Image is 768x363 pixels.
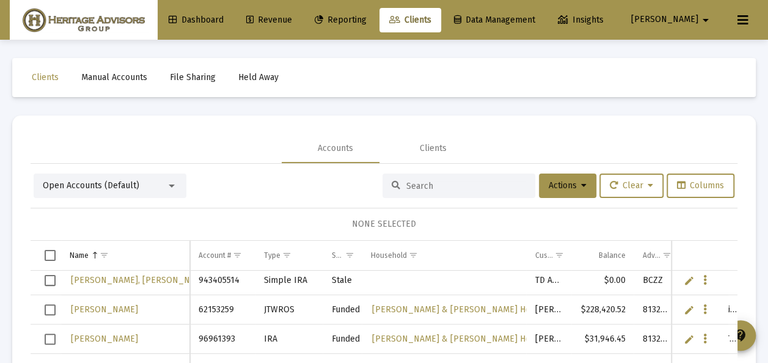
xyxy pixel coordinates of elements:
span: Clear [610,180,653,191]
td: Column Balance [571,241,634,270]
a: Clients [22,65,68,90]
a: Clients [379,8,441,32]
a: Held Away [229,65,288,90]
span: [PERSON_NAME], [PERSON_NAME] [71,275,210,285]
button: [PERSON_NAME] [616,7,728,32]
img: Dashboard [19,8,148,32]
a: File Sharing [160,65,225,90]
div: Select row [45,275,56,286]
td: JTWROS [255,295,323,324]
div: Accounts [318,142,353,155]
td: Column Advisor Code [634,241,679,270]
a: Dashboard [159,8,233,32]
a: [PERSON_NAME] [70,330,139,348]
div: Status [331,251,343,260]
span: Open Accounts (Default) [43,180,139,191]
span: Data Management [454,15,535,25]
button: Columns [667,174,734,198]
span: Clients [32,72,59,82]
td: IRA [255,324,323,354]
td: $0.00 [571,266,634,295]
td: Schwab [526,295,571,324]
a: [PERSON_NAME] [70,301,139,318]
div: Select all [45,250,56,261]
div: Stale [331,274,353,287]
span: [PERSON_NAME] [631,15,698,25]
div: Funded [331,333,353,345]
a: Reporting [305,8,376,32]
span: Show filter options for column 'Household' [408,251,417,260]
td: Column Type [255,241,323,270]
span: Show filter options for column 'Advisor Code' [662,251,671,260]
div: Household [370,251,406,260]
span: File Sharing [170,72,216,82]
div: Select row [45,334,56,345]
span: Revenue [246,15,292,25]
div: NONE SELECTED [40,218,728,230]
div: Select row [45,304,56,315]
button: Actions [539,174,596,198]
span: Show filter options for column 'Account #' [233,251,242,260]
td: 62153259 [190,295,255,324]
span: Show filter options for column 'Status' [345,251,354,260]
td: [PERSON_NAME] [526,324,571,354]
mat-icon: arrow_drop_down [698,8,713,32]
button: Clear [599,174,664,198]
td: BCZZ [634,266,679,295]
a: [PERSON_NAME] & [PERSON_NAME] Household [370,301,563,318]
span: [PERSON_NAME] [71,304,138,315]
a: Revenue [236,8,302,32]
div: Type [264,251,280,260]
span: Show filter options for column 'Name' [100,251,109,260]
span: Manual Accounts [81,72,147,82]
td: Column Name [61,241,190,270]
td: 8132358, BCZZ [634,324,679,354]
span: Insights [558,15,604,25]
td: 96961393 [190,324,255,354]
span: [PERSON_NAME] [71,334,138,344]
div: Custodian [535,251,552,260]
a: Edit [684,304,695,315]
mat-icon: contact_support [733,328,748,343]
span: Columns [677,180,724,191]
a: [PERSON_NAME] & [PERSON_NAME] Household [370,330,563,348]
a: Manual Accounts [71,65,157,90]
span: Actions [549,180,587,191]
div: Balance [598,251,625,260]
td: $31,946.45 [571,324,634,354]
span: Reporting [315,15,367,25]
span: Held Away [238,72,279,82]
td: Column Custodian [526,241,571,270]
td: Column Household [362,241,526,270]
div: Funded [331,304,353,316]
td: Column Status [323,241,362,270]
input: Search [406,181,526,191]
span: Show filter options for column 'Type' [282,251,291,260]
div: Clients [420,142,447,155]
a: [PERSON_NAME], [PERSON_NAME] [70,271,211,289]
td: 8132358, BCZZ [634,295,679,324]
a: Edit [684,334,695,345]
td: 943405514 [190,266,255,295]
td: TD Ameritrade [526,266,571,295]
a: Data Management [444,8,545,32]
a: Insights [548,8,613,32]
span: [PERSON_NAME] & [PERSON_NAME] Household [371,334,561,344]
td: Simple IRA [255,266,323,295]
a: Edit [684,275,695,286]
span: Dashboard [169,15,224,25]
div: Advisor Code [642,251,660,260]
div: Account # [199,251,231,260]
td: Column Account # [190,241,255,270]
td: $228,420.52 [571,295,634,324]
div: Name [70,251,89,260]
span: Show filter options for column 'Custodian' [554,251,563,260]
span: Clients [389,15,431,25]
span: [PERSON_NAME] & [PERSON_NAME] Household [371,304,561,315]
